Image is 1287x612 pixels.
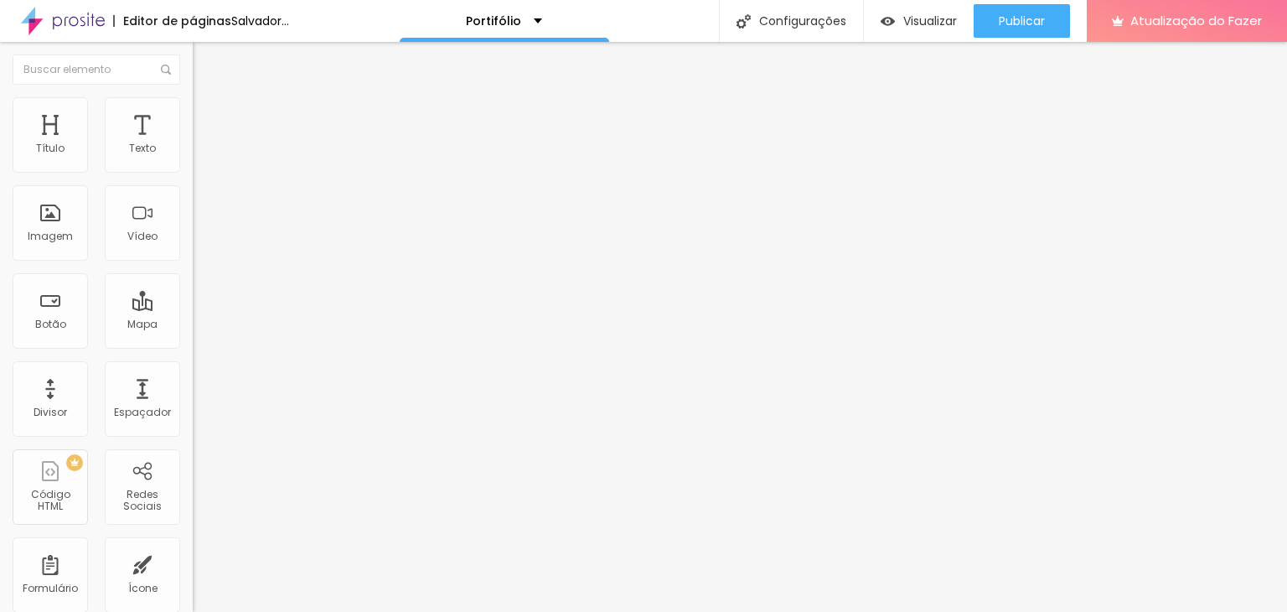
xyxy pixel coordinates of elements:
font: Visualizar [903,13,957,29]
font: Espaçador [114,405,171,419]
font: Vídeo [127,229,158,243]
button: Publicar [974,4,1070,38]
font: Código HTML [31,487,70,513]
font: Publicar [999,13,1045,29]
img: Ícone [737,14,751,29]
img: view-1.svg [881,14,895,29]
font: Divisor [34,405,67,419]
font: Texto [129,141,156,155]
font: Mapa [127,317,158,331]
font: Formulário [23,581,78,595]
font: Redes Sociais [123,487,162,513]
font: Atualização do Fazer [1130,12,1262,29]
img: Ícone [161,65,171,75]
font: Imagem [28,229,73,243]
font: Editor de páginas [123,13,231,29]
iframe: Editor [193,42,1287,612]
font: Título [36,141,65,155]
input: Buscar elemento [13,54,180,85]
font: Botão [35,317,66,331]
font: Salvador... [231,13,289,29]
font: Configurações [759,13,846,29]
button: Visualizar [864,4,974,38]
font: Ícone [128,581,158,595]
font: Portifólio [466,13,521,29]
